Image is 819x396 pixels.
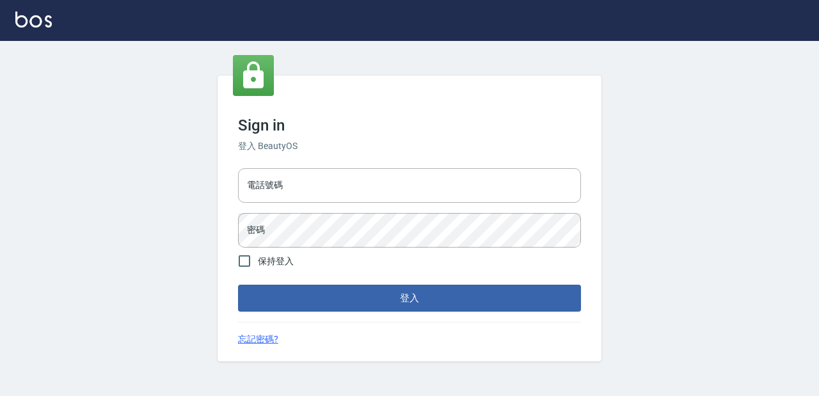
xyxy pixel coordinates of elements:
[238,285,581,312] button: 登入
[258,255,294,268] span: 保持登入
[238,333,278,346] a: 忘記密碼?
[238,116,581,134] h3: Sign in
[238,139,581,153] h6: 登入 BeautyOS
[15,12,52,28] img: Logo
